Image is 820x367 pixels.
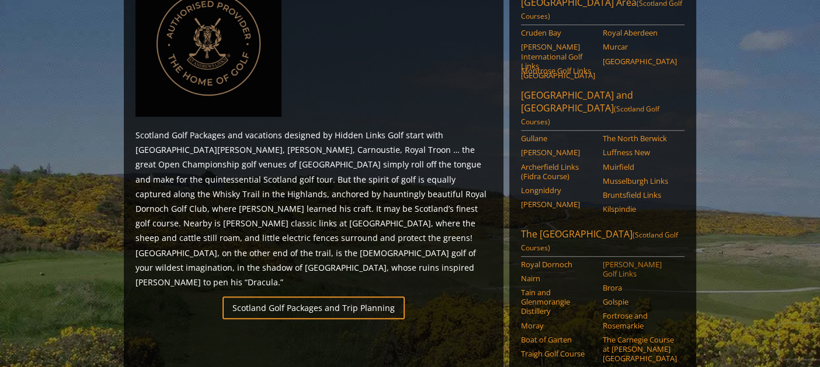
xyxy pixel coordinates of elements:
[521,321,595,330] a: Moray
[521,349,595,358] a: Traigh Golf Course
[521,230,678,253] span: (Scotland Golf Courses)
[603,57,677,66] a: [GEOGRAPHIC_DATA]
[521,274,595,283] a: Nairn
[603,190,677,200] a: Bruntsfield Links
[603,162,677,172] a: Muirfield
[603,260,677,279] a: [PERSON_NAME] Golf Links
[521,66,595,75] a: Montrose Golf Links
[603,335,677,363] a: The Carnegie Course at [PERSON_NAME][GEOGRAPHIC_DATA]
[521,89,685,131] a: [GEOGRAPHIC_DATA] and [GEOGRAPHIC_DATA](Scotland Golf Courses)
[521,162,595,181] a: Archerfield Links (Fidra Course)
[603,148,677,157] a: Luffness New
[135,128,492,289] p: Scotland Golf Packages and vacations designed by Hidden Links Golf start with [GEOGRAPHIC_DATA][P...
[521,28,595,37] a: Cruden Bay
[603,204,677,214] a: Kilspindie
[603,176,677,186] a: Musselburgh Links
[603,28,677,37] a: Royal Aberdeen
[521,335,595,344] a: Boat of Garten
[521,228,685,257] a: The [GEOGRAPHIC_DATA](Scotland Golf Courses)
[521,260,595,269] a: Royal Dornoch
[521,200,595,209] a: [PERSON_NAME]
[521,42,595,80] a: [PERSON_NAME] International Golf Links [GEOGRAPHIC_DATA]
[521,186,595,195] a: Longniddry
[603,134,677,143] a: The North Berwick
[521,288,595,316] a: Tain and Glenmorangie Distillery
[521,134,595,143] a: Gullane
[521,148,595,157] a: [PERSON_NAME]
[603,42,677,51] a: Murcar
[603,297,677,306] a: Golspie
[603,283,677,292] a: Brora
[223,296,405,319] a: Scotland Golf Packages and Trip Planning
[603,311,677,330] a: Fortrose and Rosemarkie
